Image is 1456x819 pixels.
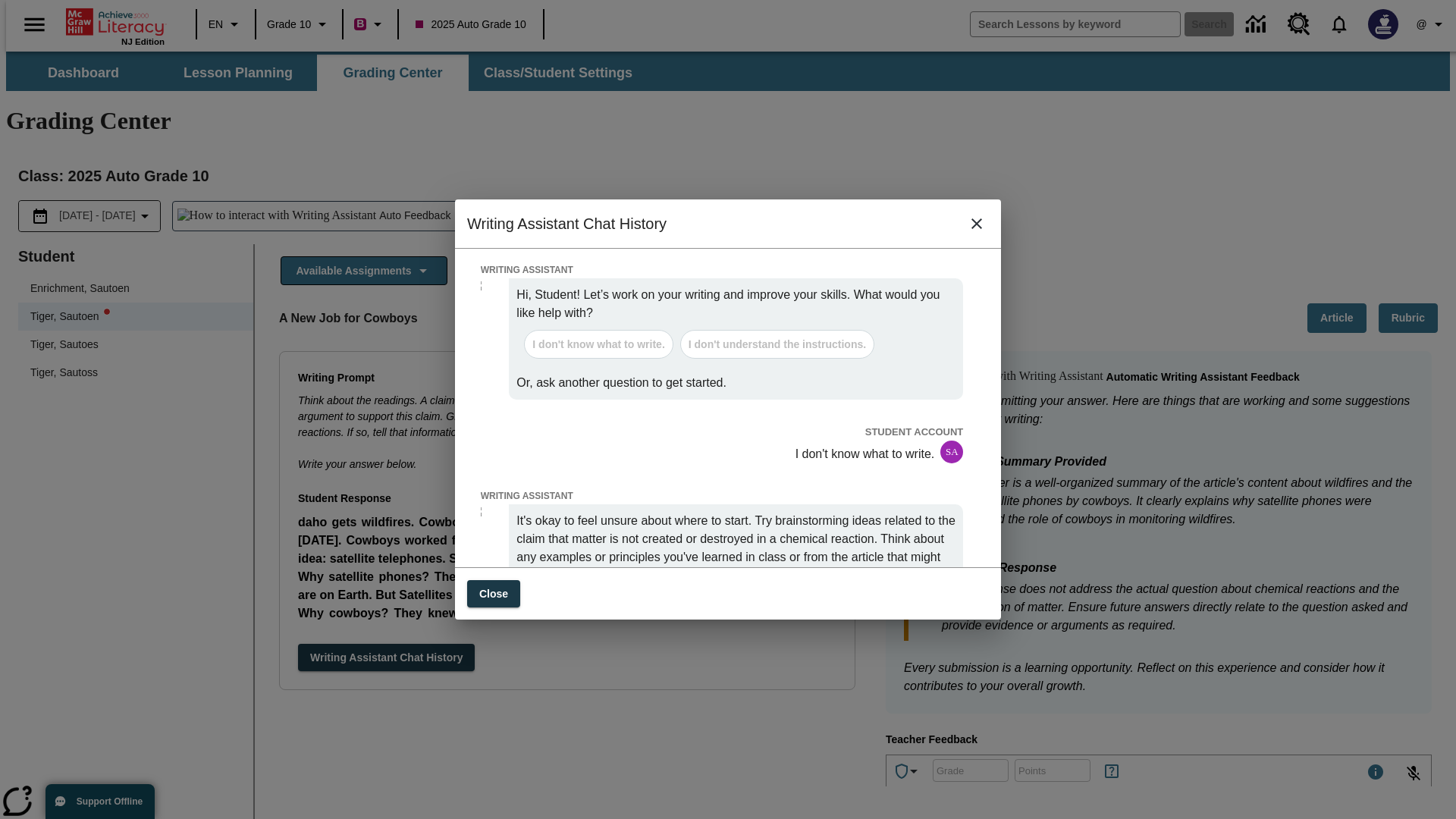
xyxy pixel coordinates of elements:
[516,512,955,621] p: It's okay to feel unsure about where to start. Try brainstorming ideas related to the claim that ...
[469,504,514,526] img: Writing Assistant icon
[795,445,935,463] p: I don't know what to write.
[516,322,882,367] div: Default questions for Users
[516,286,955,322] p: Hi, Student! Let’s work on your writing and improve your skills. What would you like help with?
[469,278,514,300] img: Writing Assistant icon
[481,262,964,278] p: WRITING ASSISTANT
[481,488,964,504] p: WRITING ASSISTANT
[940,441,963,463] div: SA
[965,212,989,236] button: close
[455,199,1001,249] h2: Writing Assistant Chat History
[516,374,955,392] p: Or, ask another question to get started.
[481,424,964,441] p: STUDENT ACCOUNT
[467,580,520,608] button: Close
